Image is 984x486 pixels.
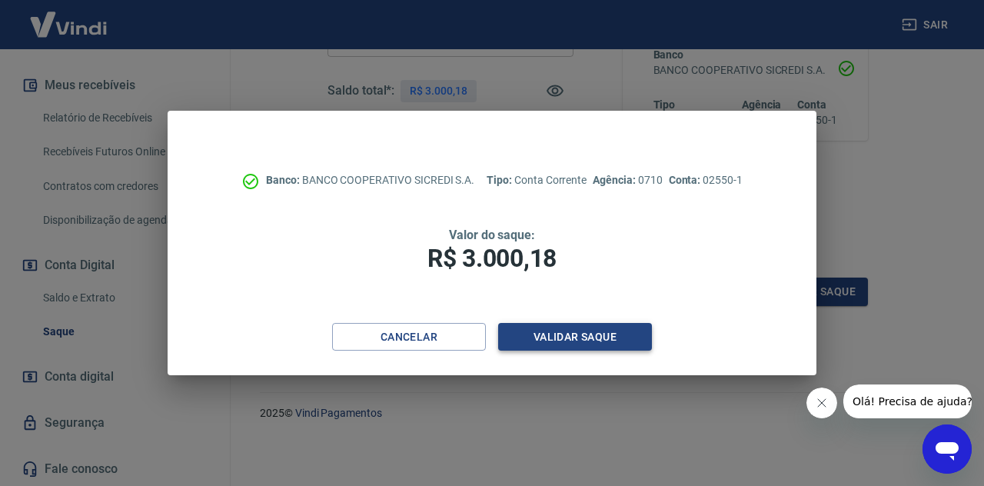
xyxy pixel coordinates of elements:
iframe: Mensagem da empresa [843,384,972,418]
iframe: Fechar mensagem [806,388,837,418]
span: Olá! Precisa de ajuda? [9,11,129,23]
span: Agência: [593,174,638,186]
button: Cancelar [332,323,486,351]
p: Conta Corrente [487,172,587,188]
p: 02550-1 [669,172,743,188]
span: Valor do saque: [449,228,535,242]
span: Conta: [669,174,703,186]
button: Validar saque [498,323,652,351]
span: Banco: [266,174,302,186]
p: BANCO COOPERATIVO SICREDI S.A. [266,172,474,188]
span: R$ 3.000,18 [427,244,557,273]
span: Tipo: [487,174,514,186]
iframe: Botão para abrir a janela de mensagens [922,424,972,474]
p: 0710 [593,172,662,188]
